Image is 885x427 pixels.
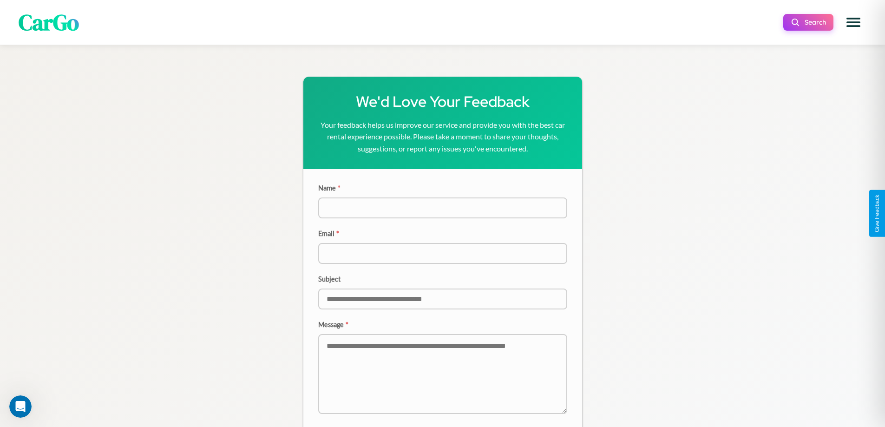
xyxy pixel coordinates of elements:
[9,395,32,418] iframe: Intercom live chat
[318,119,567,155] p: Your feedback helps us improve our service and provide you with the best car rental experience po...
[19,7,79,38] span: CarGo
[318,275,567,283] label: Subject
[783,14,833,31] button: Search
[805,18,826,26] span: Search
[840,9,866,35] button: Open menu
[318,184,567,192] label: Name
[318,92,567,112] h1: We'd Love Your Feedback
[318,321,567,328] label: Message
[318,230,567,237] label: Email
[874,195,880,232] div: Give Feedback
